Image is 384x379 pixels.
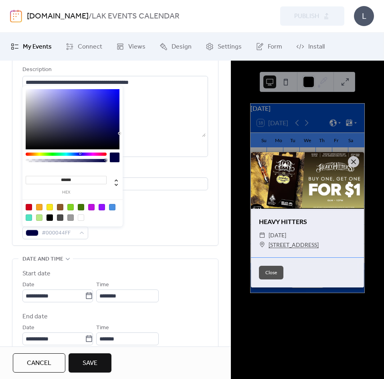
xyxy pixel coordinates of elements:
button: Close [259,266,283,279]
span: Save [83,359,97,368]
span: Form [268,42,282,52]
div: HEAVY HITTERS [251,217,364,226]
div: #9B9B9B [67,214,74,221]
div: ​ [259,240,265,250]
a: Design [154,36,198,57]
div: #8B572A [57,204,63,210]
span: Date and time [22,255,63,264]
span: Time [96,323,109,333]
a: Settings [200,36,248,57]
div: #7ED321 [67,204,74,210]
b: / [89,9,92,24]
div: #F5A623 [36,204,42,210]
div: #B8E986 [36,214,42,221]
span: Views [128,42,146,52]
div: Start date [22,269,51,279]
span: Cancel [27,359,51,368]
span: #000044FF [42,228,75,238]
b: LAK EVENTS CALENDAR [92,9,180,24]
label: hex [26,190,107,195]
span: Install [308,42,325,52]
span: Settings [218,42,242,52]
span: Date [22,323,34,333]
div: L [354,6,374,26]
div: #F8E71C [46,204,53,210]
a: [DOMAIN_NAME] [27,9,89,24]
div: #9013FE [99,204,105,210]
a: Connect [60,36,108,57]
span: Connect [78,42,102,52]
a: My Events [5,36,58,57]
a: Install [290,36,331,57]
div: #4A90E2 [109,204,115,210]
span: Time [96,280,109,290]
span: My Events [23,42,52,52]
span: Date [22,280,34,290]
div: #D0021B [26,204,32,210]
div: #50E3C2 [26,214,32,221]
div: #BD10E0 [88,204,95,210]
span: Design [172,42,192,52]
button: Cancel [13,353,65,373]
span: [DATE] [269,230,286,240]
a: Form [250,36,288,57]
div: #000000 [46,214,53,221]
img: logo [10,10,22,22]
div: End date [22,312,48,322]
div: #4A4A4A [57,214,63,221]
div: ​ [259,230,265,240]
a: Views [110,36,152,57]
a: [STREET_ADDRESS] [269,240,319,250]
div: Description [22,65,206,75]
div: #417505 [78,204,84,210]
button: Save [69,353,111,373]
div: #FFFFFF [78,214,84,221]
